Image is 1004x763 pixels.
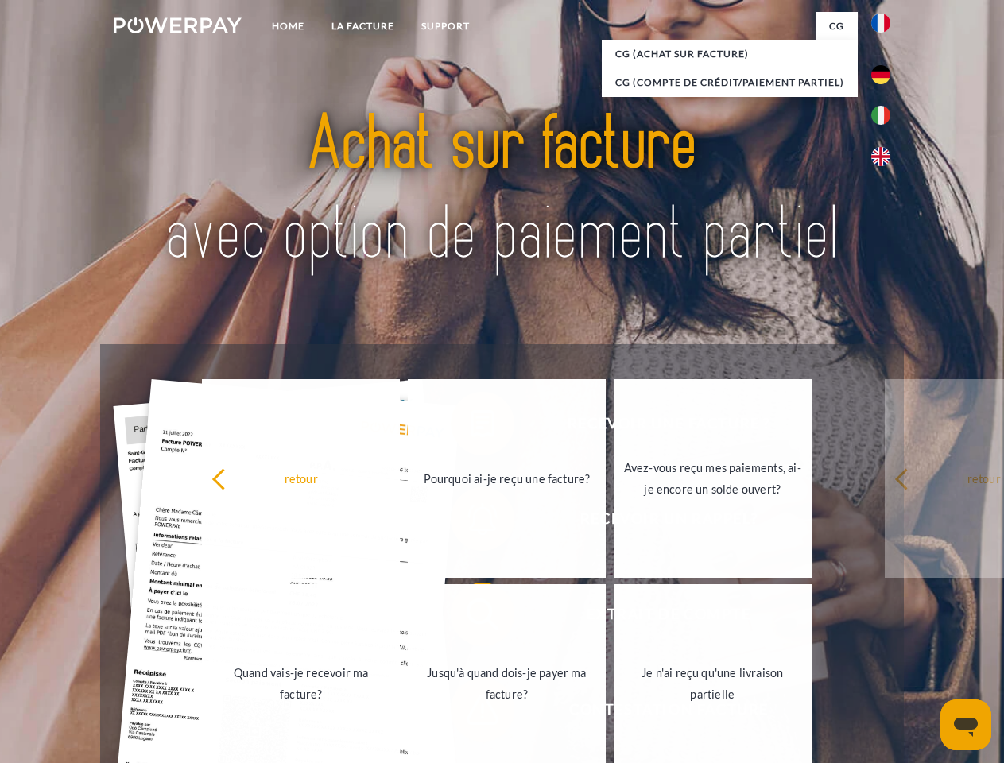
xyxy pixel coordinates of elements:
[614,379,812,578] a: Avez-vous reçu mes paiements, ai-je encore un solde ouvert?
[417,467,596,489] div: Pourquoi ai-je reçu une facture?
[211,467,390,489] div: retour
[152,76,852,304] img: title-powerpay_fr.svg
[602,40,858,68] a: CG (achat sur facture)
[258,12,318,41] a: Home
[318,12,408,41] a: LA FACTURE
[871,147,890,166] img: en
[816,12,858,41] a: CG
[417,662,596,705] div: Jusqu'à quand dois-je payer ma facture?
[871,14,890,33] img: fr
[940,699,991,750] iframe: Bouton de lancement de la fenêtre de messagerie
[114,17,242,33] img: logo-powerpay-white.svg
[623,662,802,705] div: Je n'ai reçu qu'une livraison partielle
[408,12,483,41] a: Support
[871,106,890,125] img: it
[623,457,802,500] div: Avez-vous reçu mes paiements, ai-je encore un solde ouvert?
[602,68,858,97] a: CG (Compte de crédit/paiement partiel)
[871,65,890,84] img: de
[211,662,390,705] div: Quand vais-je recevoir ma facture?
